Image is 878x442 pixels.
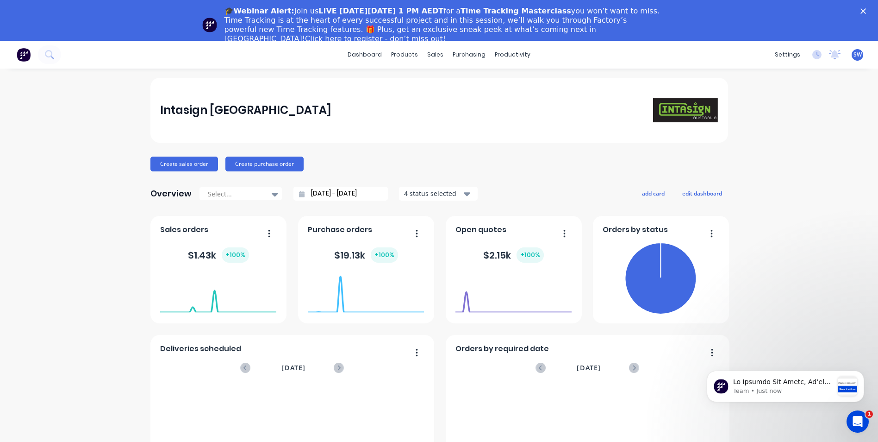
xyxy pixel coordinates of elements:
[455,224,506,235] span: Open quotes
[399,187,478,201] button: 4 status selected
[676,187,728,199] button: edit dashboard
[483,247,544,263] div: $ 2.15k
[281,363,305,373] span: [DATE]
[318,6,443,15] b: LIVE [DATE][DATE] 1 PM AEDT
[653,98,718,123] img: Intasign Australia
[770,48,805,62] div: settings
[423,48,448,62] div: sales
[150,184,192,203] div: Overview
[404,189,462,198] div: 4 status selected
[160,101,331,120] div: Intasign [GEOGRAPHIC_DATA]
[188,247,249,263] div: $ 1.43k
[603,224,668,235] span: Orders by status
[866,410,873,418] span: 1
[150,157,218,171] button: Create sales order
[202,18,217,32] img: Profile image for Team
[847,410,869,433] iframe: Intercom live chat
[224,6,294,15] b: 🎓Webinar Alert:
[490,48,535,62] div: productivity
[371,247,398,263] div: + 100 %
[636,187,671,199] button: add card
[40,35,140,43] p: Message from Team, sent Just now
[17,48,31,62] img: Factory
[860,8,870,14] div: Close
[448,48,490,62] div: purchasing
[334,247,398,263] div: $ 19.13k
[222,247,249,263] div: + 100 %
[343,48,386,62] a: dashboard
[308,224,372,235] span: Purchase orders
[160,224,208,235] span: Sales orders
[455,343,549,354] span: Orders by required date
[517,247,544,263] div: + 100 %
[225,157,304,171] button: Create purchase order
[461,6,571,15] b: Time Tracking Masterclass
[224,6,661,44] div: Join us for a you won’t want to miss. Time Tracking is at the heart of every successful project a...
[386,48,423,62] div: products
[305,34,446,43] a: Click here to register - don’t miss out!
[853,51,862,59] span: SW
[693,352,878,417] iframe: Intercom notifications message
[577,363,601,373] span: [DATE]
